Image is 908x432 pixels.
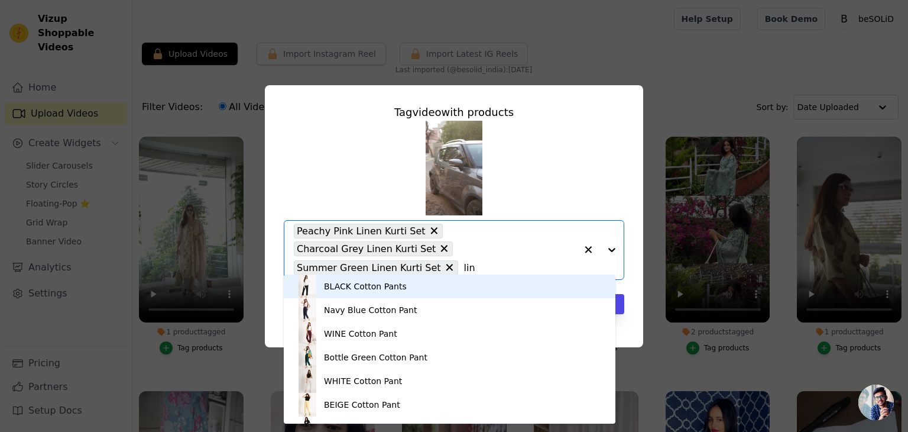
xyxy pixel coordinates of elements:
a: Open chat [858,385,894,420]
div: WINE Cotton Pant [324,328,397,340]
div: WHITE Cotton Pant [324,375,402,387]
div: Tag video with products [284,104,624,121]
img: product thumbnail [296,275,319,298]
div: BEIGE Cotton Pant [324,399,400,411]
div: BLACK Cotton Pants [324,281,407,292]
img: product thumbnail [296,346,319,369]
span: Charcoal Grey Linen Kurti Set [297,241,436,256]
img: product thumbnail [296,393,319,417]
div: Navy Blue Cotton Pant [324,304,417,316]
span: Peachy Pink Linen Kurti Set [297,224,426,238]
img: vizup-images-904e.jpg [426,121,482,215]
img: product thumbnail [296,369,319,393]
img: product thumbnail [296,298,319,322]
div: Bottle Green Cotton Pant [324,352,427,363]
img: product thumbnail [296,322,319,346]
span: Summer Green Linen Kurti Set [297,260,441,275]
